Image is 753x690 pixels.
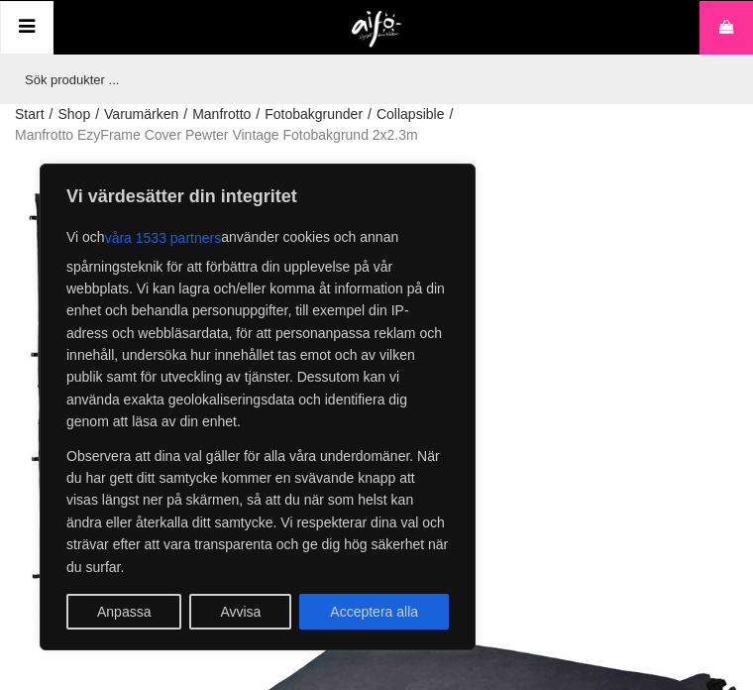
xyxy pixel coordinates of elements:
[66,184,449,208] p: Vi värdesätter din integritet
[66,445,449,578] p: Observera att dina val gäller för alla våra underdomäner. När du har gett ditt samtycke kommer en...
[256,104,260,125] span: /
[15,55,728,104] input: Sök produkter ...
[368,104,372,125] span: /
[192,104,251,125] a: Manfrotto
[40,164,476,650] div: Vi värdesätter din integritet
[15,104,45,125] a: Start
[265,104,363,125] a: Fotobakgrunder
[189,594,291,630] button: Avvisa
[352,11,402,49] img: logo.png
[183,104,187,125] span: /
[50,104,54,125] span: /
[95,104,99,125] span: /
[57,104,90,125] a: Shop
[105,220,222,256] button: våra 1533 partners
[104,104,178,125] a: Varumärken
[15,125,418,146] span: Manfrotto EzyFrame Cover Pewter Vintage Fotobakgrund 2x2.3m
[66,220,449,433] p: Vi och använder cookies och annan spårningsteknik för att förbättra din upplevelse på vår webbpla...
[376,104,444,125] a: Collapsible
[299,594,449,630] button: Acceptera alla
[449,104,453,125] span: /
[66,594,181,630] button: Anpassa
